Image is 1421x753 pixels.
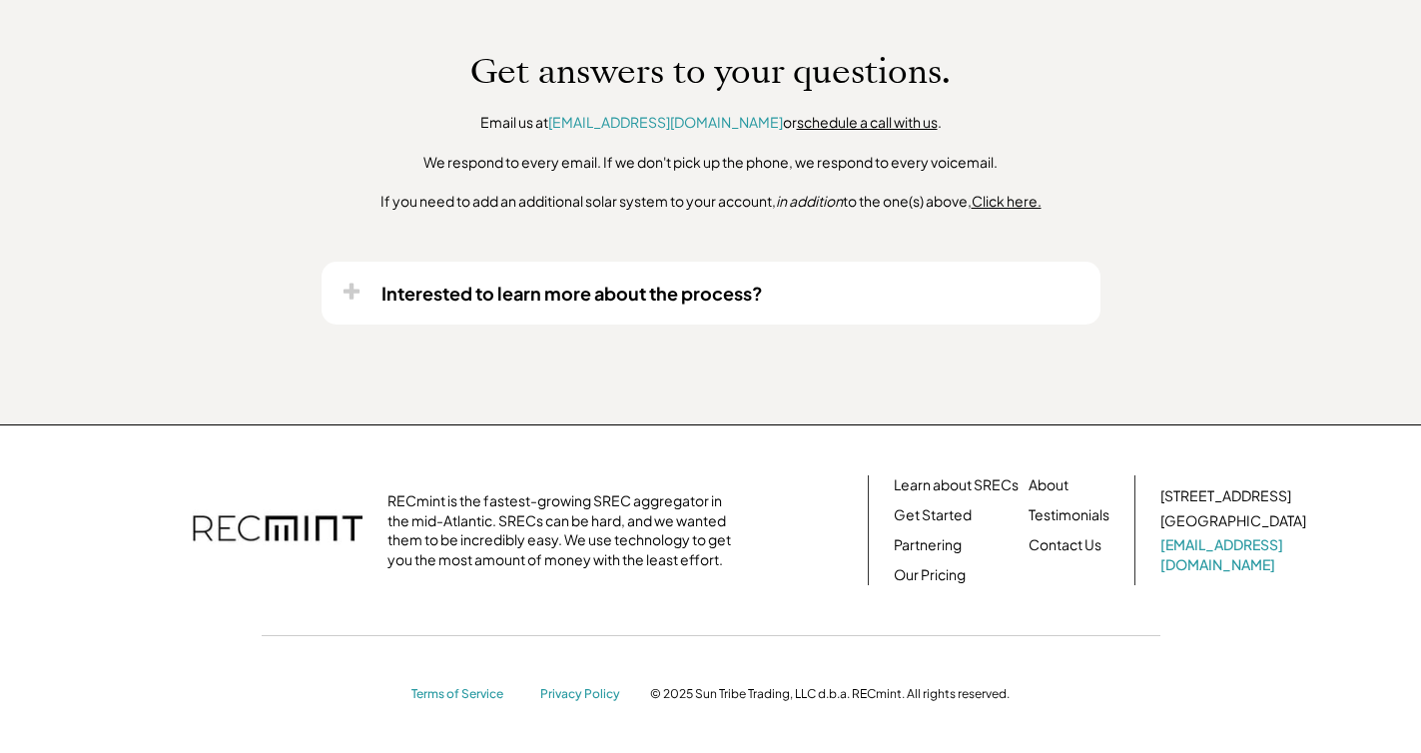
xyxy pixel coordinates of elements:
a: About [1029,475,1068,495]
h1: Get answers to your questions. [470,51,951,93]
a: Our Pricing [894,565,966,585]
a: schedule a call with us [797,113,938,131]
div: If you need to add an additional solar system to your account, to the one(s) above, [380,192,1042,212]
a: Privacy Policy [540,686,630,703]
u: Click here. [972,192,1042,210]
div: [GEOGRAPHIC_DATA] [1160,511,1306,531]
a: [EMAIL_ADDRESS][DOMAIN_NAME] [548,113,783,131]
a: [EMAIL_ADDRESS][DOMAIN_NAME] [1160,535,1310,574]
div: We respond to every email. If we don't pick up the phone, we respond to every voicemail. [423,153,998,173]
div: Interested to learn more about the process? [381,282,763,305]
img: recmint-logotype%403x.png [193,495,362,565]
div: Email us at or . [480,113,942,133]
a: Learn about SRECs [894,475,1019,495]
div: RECmint is the fastest-growing SREC aggregator in the mid-Atlantic. SRECs can be hard, and we wan... [387,491,742,569]
div: © 2025 Sun Tribe Trading, LLC d.b.a. RECmint. All rights reserved. [650,686,1010,702]
a: Testimonials [1029,505,1109,525]
em: in addition [776,192,843,210]
a: Contact Us [1029,535,1101,555]
a: Get Started [894,505,972,525]
a: Terms of Service [411,686,521,703]
a: Partnering [894,535,962,555]
div: [STREET_ADDRESS] [1160,486,1291,506]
